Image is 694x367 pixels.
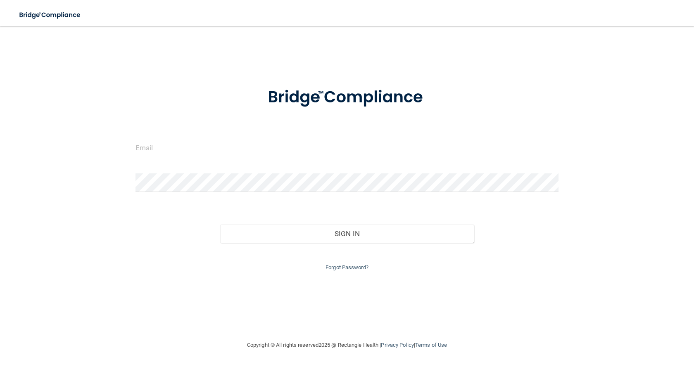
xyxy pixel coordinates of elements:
[135,139,559,157] input: Email
[415,342,447,348] a: Terms of Use
[381,342,414,348] a: Privacy Policy
[220,225,474,243] button: Sign In
[196,332,498,358] div: Copyright © All rights reserved 2025 @ Rectangle Health | |
[12,7,88,24] img: bridge_compliance_login_screen.278c3ca4.svg
[326,264,368,270] a: Forgot Password?
[251,76,443,119] img: bridge_compliance_login_screen.278c3ca4.svg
